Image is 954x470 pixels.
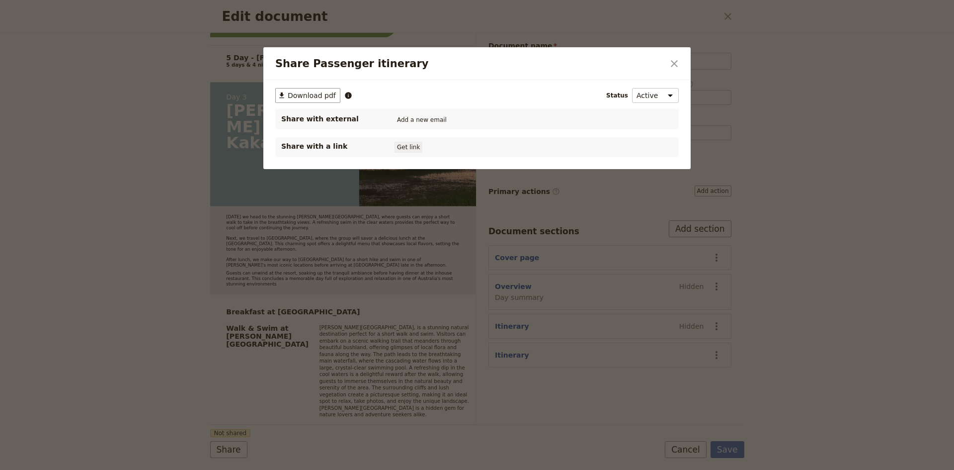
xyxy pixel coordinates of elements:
button: Close dialog [666,55,683,72]
button: ​Download pdf [275,88,340,103]
p: Share with a link [281,141,381,151]
span: Share with external [281,114,381,124]
span: Download pdf [288,91,336,100]
button: Get link [395,142,422,153]
span: Status [606,92,628,99]
button: Add a new email [395,114,449,125]
select: Status [632,88,679,103]
h2: Share Passenger itinerary [275,56,664,71]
